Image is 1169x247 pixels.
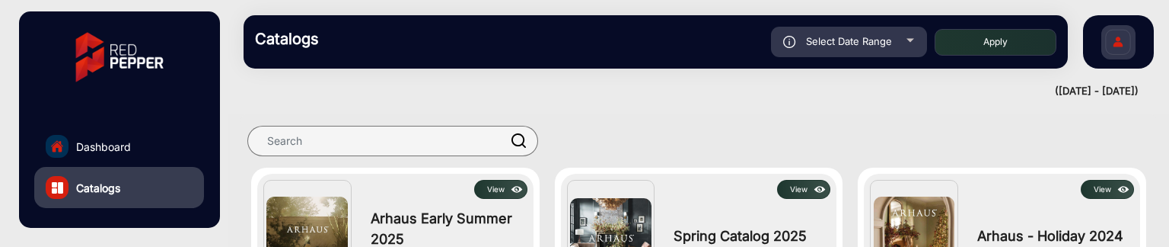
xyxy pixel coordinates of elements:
img: Sign%20Up.svg [1102,18,1134,71]
img: vmg-logo [65,19,174,95]
img: icon [811,181,829,198]
a: Dashboard [34,126,204,167]
button: Viewicon [777,180,830,199]
span: Spring Catalog 2025 [674,226,823,246]
img: icon [508,181,526,198]
button: Viewicon [474,180,527,199]
img: icon [1115,181,1132,198]
a: Catalogs [34,167,204,208]
img: icon [783,36,796,48]
div: ([DATE] - [DATE]) [228,84,1139,99]
img: home [50,140,64,153]
img: prodSearch.svg [511,133,527,148]
button: Viewicon [1081,180,1134,199]
span: Catalogs [76,180,120,196]
button: Apply [935,29,1056,56]
input: Search [247,126,538,156]
span: Arhaus - Holiday 2024 [977,226,1126,246]
span: Dashboard [76,139,131,155]
h3: Catalogs [255,30,468,48]
img: catalog [52,182,63,194]
span: Select Date Range [806,35,892,47]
